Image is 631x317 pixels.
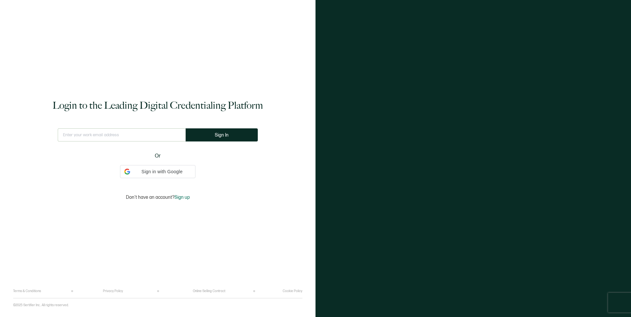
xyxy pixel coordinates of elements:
[52,99,263,112] h1: Login to the Leading Digital Credentialing Platform
[174,195,190,200] span: Sign up
[186,128,258,141] button: Sign In
[58,128,186,141] input: Enter your work email address
[103,289,123,293] a: Privacy Policy
[155,152,161,160] span: Or
[283,289,302,293] a: Cookie Policy
[13,303,69,307] p: ©2025 Sertifier Inc.. All rights reserved.
[215,133,229,138] span: Sign In
[13,289,41,293] a: Terms & Conditions
[126,195,190,200] p: Don't have an account?
[120,165,195,178] div: Sign in with Google
[193,289,225,293] a: Online Selling Contract
[133,168,191,175] span: Sign in with Google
